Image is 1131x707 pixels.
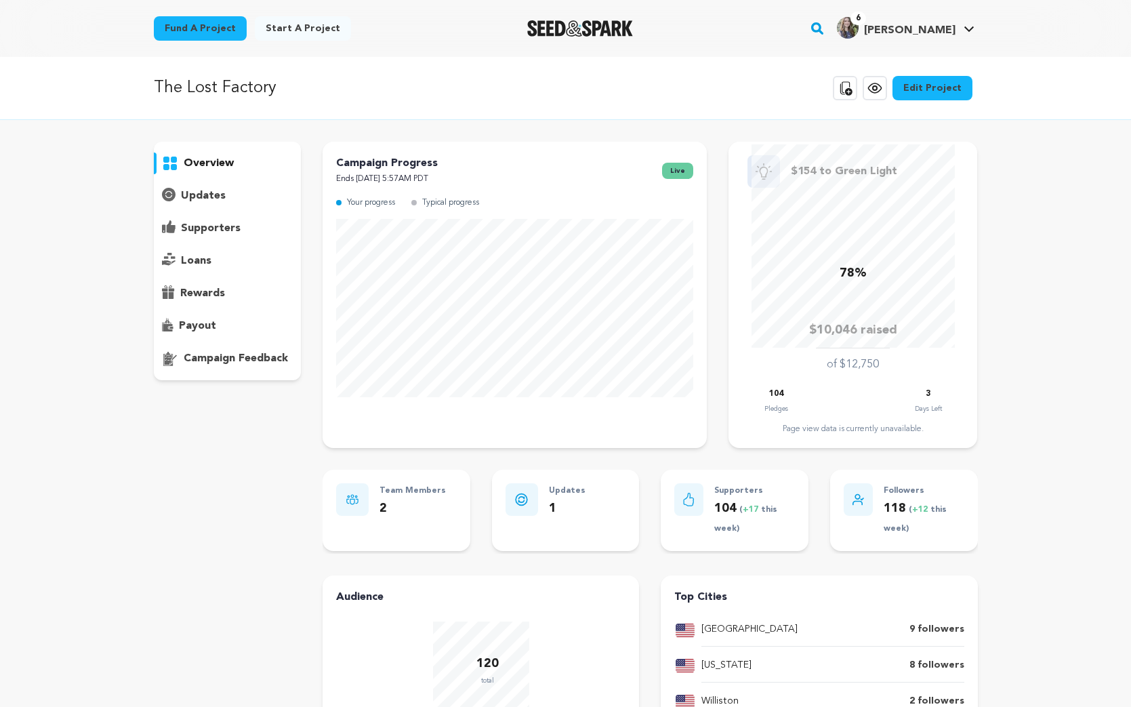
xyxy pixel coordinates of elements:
button: supporters [154,218,302,239]
span: Riley A.'s Profile [834,14,977,43]
span: live [662,163,693,179]
p: 120 [476,654,499,674]
h4: Top Cities [674,589,964,605]
p: Your progress [347,195,395,211]
a: Seed&Spark Homepage [527,20,634,37]
p: 1 [549,499,585,519]
a: Fund a project [154,16,247,41]
button: loans [154,250,302,272]
a: Start a project [255,16,351,41]
img: Seed&Spark Logo Dark Mode [527,20,634,37]
h4: Audience [336,589,625,605]
p: of $12,750 [827,357,879,373]
p: campaign feedback [184,350,288,367]
div: Page view data is currently unavailable. [742,424,964,435]
p: 9 followers [909,622,964,638]
p: supporters [181,220,241,237]
p: 2 [379,499,446,519]
a: Riley A.'s Profile [834,14,977,39]
img: 8e7ef93ac0d8bd2b.jpg [837,17,859,39]
p: [GEOGRAPHIC_DATA] [701,622,798,638]
span: +12 [912,506,930,514]
p: 78% [840,264,867,283]
button: overview [154,153,302,174]
span: ( this week) [714,506,777,533]
p: 118 [884,499,964,538]
button: payout [154,315,302,337]
p: Ends [DATE] 5:57AM PDT [336,171,438,187]
a: Edit Project [892,76,972,100]
p: Followers [884,483,964,499]
button: campaign feedback [154,348,302,369]
p: 104 [769,386,783,402]
p: Updates [549,483,585,499]
button: updates [154,185,302,207]
p: rewards [180,285,225,302]
p: loans [181,253,211,269]
p: 8 followers [909,658,964,674]
p: overview [184,155,234,171]
p: total [476,674,499,687]
p: [US_STATE] [701,658,752,674]
span: [PERSON_NAME] [864,25,955,36]
p: updates [181,188,226,204]
span: 6 [850,12,866,25]
p: The Lost Factory [154,76,276,100]
p: Team Members [379,483,446,499]
p: Days Left [915,402,942,416]
p: Pledges [764,402,788,416]
span: +17 [743,506,761,514]
p: Supporters [714,483,795,499]
button: rewards [154,283,302,304]
p: payout [179,318,216,334]
p: Typical progress [422,195,479,211]
p: 104 [714,499,795,538]
p: Campaign Progress [336,155,438,171]
span: ( this week) [884,506,947,533]
div: Riley A.'s Profile [837,17,955,39]
p: 3 [926,386,930,402]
